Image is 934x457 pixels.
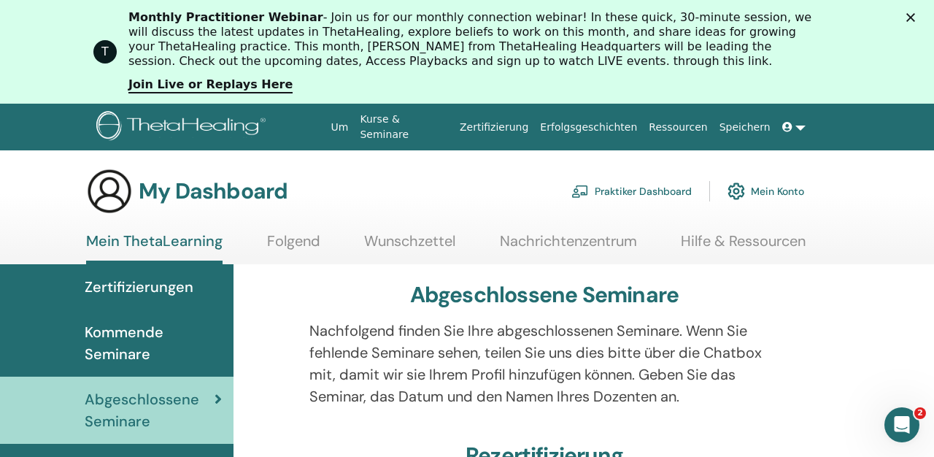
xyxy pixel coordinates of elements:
a: Nachrichtenzentrum [500,232,637,261]
span: Zertifizierungen [85,276,193,298]
a: Kurse & Seminare [354,106,453,148]
h3: Abgeschlossene Seminare [410,282,679,308]
img: chalkboard-teacher.svg [571,185,589,198]
iframe: Intercom live chat [884,407,919,442]
a: Mein Konto [727,175,804,207]
a: Mein ThetaLearning [86,232,223,264]
a: Ressourcen [643,114,713,141]
a: Wunschzettel [364,232,455,261]
a: Um [325,114,355,141]
div: Profile image for ThetaHealing [93,40,117,64]
a: Speichern [714,114,776,141]
a: Zertifizierung [454,114,534,141]
img: cog.svg [727,179,745,204]
a: Folgend [267,232,320,261]
p: Nachfolgend finden Sie Ihre abgeschlossenen Seminare. Wenn Sie fehlende Seminare sehen, teilen Si... [309,320,780,407]
img: logo.png [96,111,271,144]
div: - Join us for our monthly connection webinar! In these quick, 30-minute session, we will discuss ... [128,10,817,69]
span: 2 [914,407,926,419]
span: Kommende Seminare [85,321,222,365]
a: Hilfe & Ressourcen [681,232,806,261]
span: Abgeschlossene Seminare [85,388,215,432]
a: Join Live or Replays Here [128,77,293,93]
b: Monthly Practitioner Webinar [128,10,323,24]
div: Schließen [906,13,921,22]
img: generic-user-icon.jpg [86,168,133,215]
h3: My Dashboard [139,178,287,204]
a: Praktiker Dashboard [571,175,692,207]
a: Erfolgsgeschichten [534,114,643,141]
